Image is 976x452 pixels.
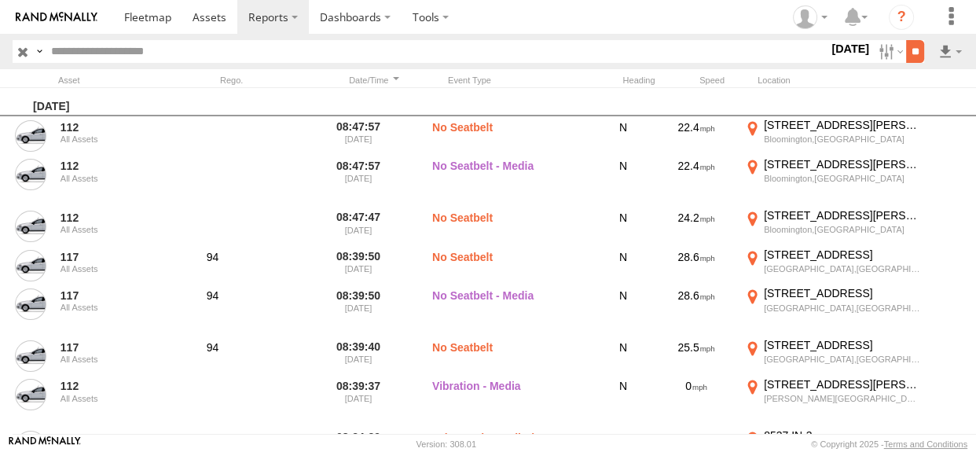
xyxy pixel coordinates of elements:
[207,288,320,303] div: 94
[432,377,589,426] label: Vibration - Media
[742,338,923,374] label: Click to View Event Location
[657,286,736,335] div: 28.6
[764,377,920,391] div: [STREET_ADDRESS][PERSON_NAME]
[872,40,906,63] label: Search Filter Options
[61,288,174,303] a: 117
[884,439,967,449] a: Terms and Conditions
[657,157,736,206] div: 22.4
[657,118,736,154] div: 22.4
[764,428,920,443] div: 8537 IN-3
[61,303,174,312] div: All Assets
[61,394,174,403] div: All Assets
[828,40,872,57] label: [DATE]
[328,157,388,206] label: 08:47:57 [DATE]
[328,118,388,154] label: 08:47:57 [DATE]
[787,6,833,29] div: Brandon Hickerson
[61,134,174,144] div: All Assets
[432,118,589,154] label: No Seatbelt
[742,157,923,206] label: Click to View Event Location
[596,118,651,154] div: N
[328,248,388,284] label: 08:39:50 [DATE]
[61,159,174,173] a: 112
[61,211,174,225] a: 112
[61,264,174,274] div: All Assets
[764,118,920,132] div: [STREET_ADDRESS][PERSON_NAME]
[742,248,923,284] label: Click to View Event Location
[33,40,46,63] label: Search Query
[16,12,97,23] img: rand-logo.svg
[596,208,651,244] div: N
[328,208,388,244] label: 08:47:47 [DATE]
[889,5,914,30] i: ?
[764,157,920,171] div: [STREET_ADDRESS][PERSON_NAME]
[764,248,920,262] div: [STREET_ADDRESS]
[9,436,81,452] a: Visit our Website
[207,340,320,355] div: 94
[328,286,388,335] label: 08:39:50 [DATE]
[764,338,920,352] div: [STREET_ADDRESS]
[764,354,920,365] div: [GEOGRAPHIC_DATA],[GEOGRAPHIC_DATA]
[764,134,920,145] div: Bloomington,[GEOGRAPHIC_DATA]
[432,208,589,244] label: No Seatbelt
[657,338,736,374] div: 25.5
[742,286,923,335] label: Click to View Event Location
[328,338,388,374] label: 08:39:40 [DATE]
[657,377,736,426] div: 0
[207,431,320,445] div: 94
[764,263,920,274] div: [GEOGRAPHIC_DATA],[GEOGRAPHIC_DATA]
[61,225,174,234] div: All Assets
[764,286,920,300] div: [STREET_ADDRESS]
[742,208,923,244] label: Click to View Event Location
[432,338,589,374] label: No Seatbelt
[61,355,174,364] div: All Assets
[657,248,736,284] div: 28.6
[811,439,967,449] div: © Copyright 2025 -
[764,173,920,184] div: Bloomington,[GEOGRAPHIC_DATA]
[61,379,174,393] a: 112
[742,377,923,426] label: Click to View Event Location
[596,286,651,335] div: N
[61,120,174,134] a: 112
[61,174,174,183] div: All Assets
[764,393,920,404] div: [PERSON_NAME][GEOGRAPHIC_DATA],[GEOGRAPHIC_DATA]
[416,439,476,449] div: Version: 308.01
[596,338,651,374] div: N
[937,40,963,63] label: Export results as...
[596,377,651,426] div: N
[764,303,920,314] div: [GEOGRAPHIC_DATA],[GEOGRAPHIC_DATA]
[432,248,589,284] label: No Seatbelt
[596,157,651,206] div: N
[344,75,404,86] div: Click to Sort
[61,250,174,264] a: 117
[328,377,388,426] label: 08:39:37 [DATE]
[764,208,920,222] div: [STREET_ADDRESS][PERSON_NAME]
[61,431,174,445] a: 117
[61,340,174,355] a: 117
[432,286,589,335] label: No Seatbelt - Media
[742,118,923,154] label: Click to View Event Location
[207,250,320,264] div: 94
[657,208,736,244] div: 24.2
[764,224,920,235] div: Bloomington,[GEOGRAPHIC_DATA]
[432,157,589,206] label: No Seatbelt - Media
[596,248,651,284] div: N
